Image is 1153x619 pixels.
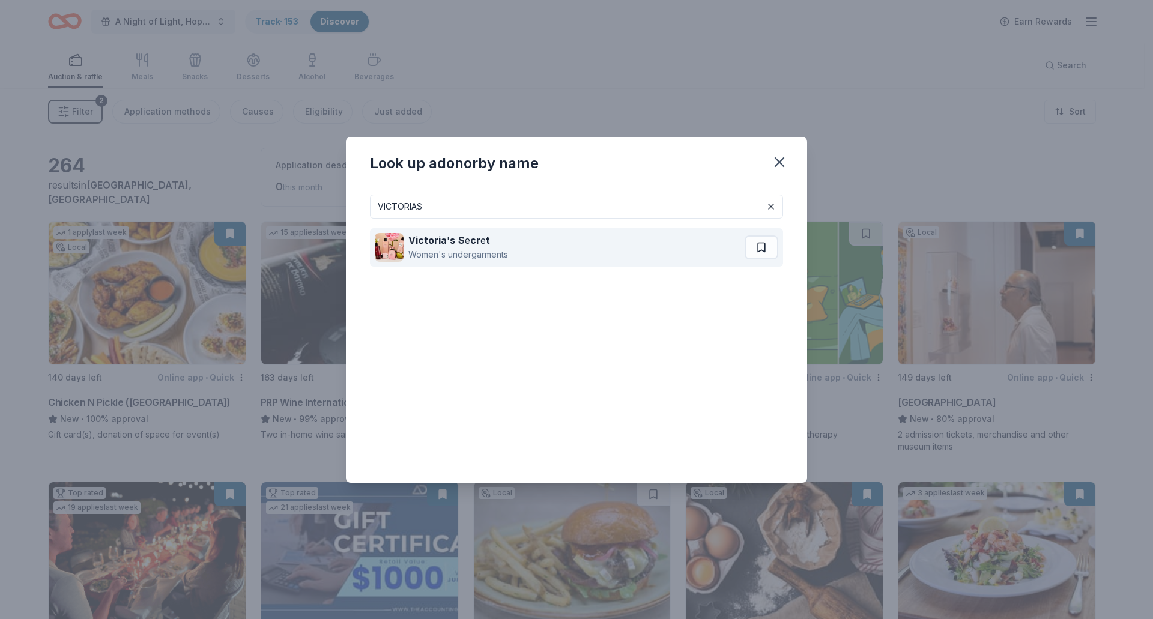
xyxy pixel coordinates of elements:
[370,154,539,173] div: Look up a donor by name
[486,234,490,246] strong: t
[470,234,480,246] strong: cr
[408,234,447,246] strong: Victoria
[450,234,455,246] strong: s
[408,233,508,247] div: ' e e
[458,234,465,246] strong: S
[408,247,508,262] div: Women's undergarments
[375,233,404,262] img: Image for Victoria's Secret
[370,195,783,219] input: Search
